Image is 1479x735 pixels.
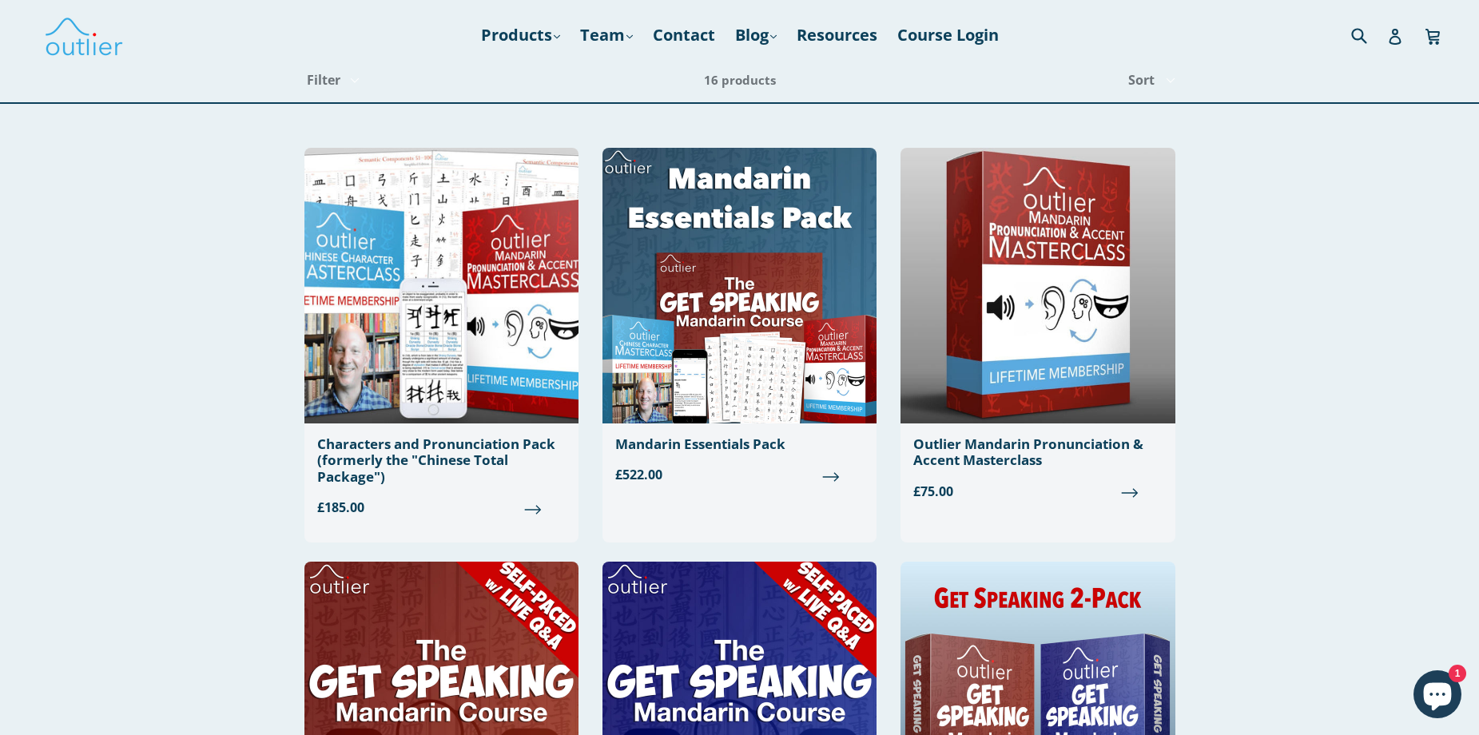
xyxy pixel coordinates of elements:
a: Characters and Pronunciation Pack (formerly the "Chinese Total Package") £185.00 [304,148,578,530]
a: Mandarin Essentials Pack £522.00 [602,148,877,497]
a: Products [473,21,568,50]
inbox-online-store-chat: Shopify online store chat [1409,670,1466,722]
img: Outlier Mandarin Pronunciation & Accent Masterclass Outlier Linguistics [901,148,1175,423]
a: Team [572,21,641,50]
div: Characters and Pronunciation Pack (formerly the "Chinese Total Package") [317,436,566,485]
a: Course Login [889,21,1007,50]
input: Search [1347,18,1391,51]
a: Outlier Mandarin Pronunciation & Accent Masterclass £75.00 [901,148,1175,514]
a: Contact [645,21,723,50]
span: £75.00 [913,482,1162,501]
img: Mandarin Essentials Pack [602,148,877,423]
a: Resources [789,21,885,50]
img: Chinese Total Package Outlier Linguistics [304,148,578,423]
span: £522.00 [615,465,864,484]
a: Blog [727,21,785,50]
span: 16 products [704,72,776,88]
div: Outlier Mandarin Pronunciation & Accent Masterclass [913,436,1162,469]
span: £185.00 [317,498,566,517]
img: Outlier Linguistics [44,12,124,58]
div: Mandarin Essentials Pack [615,436,864,452]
